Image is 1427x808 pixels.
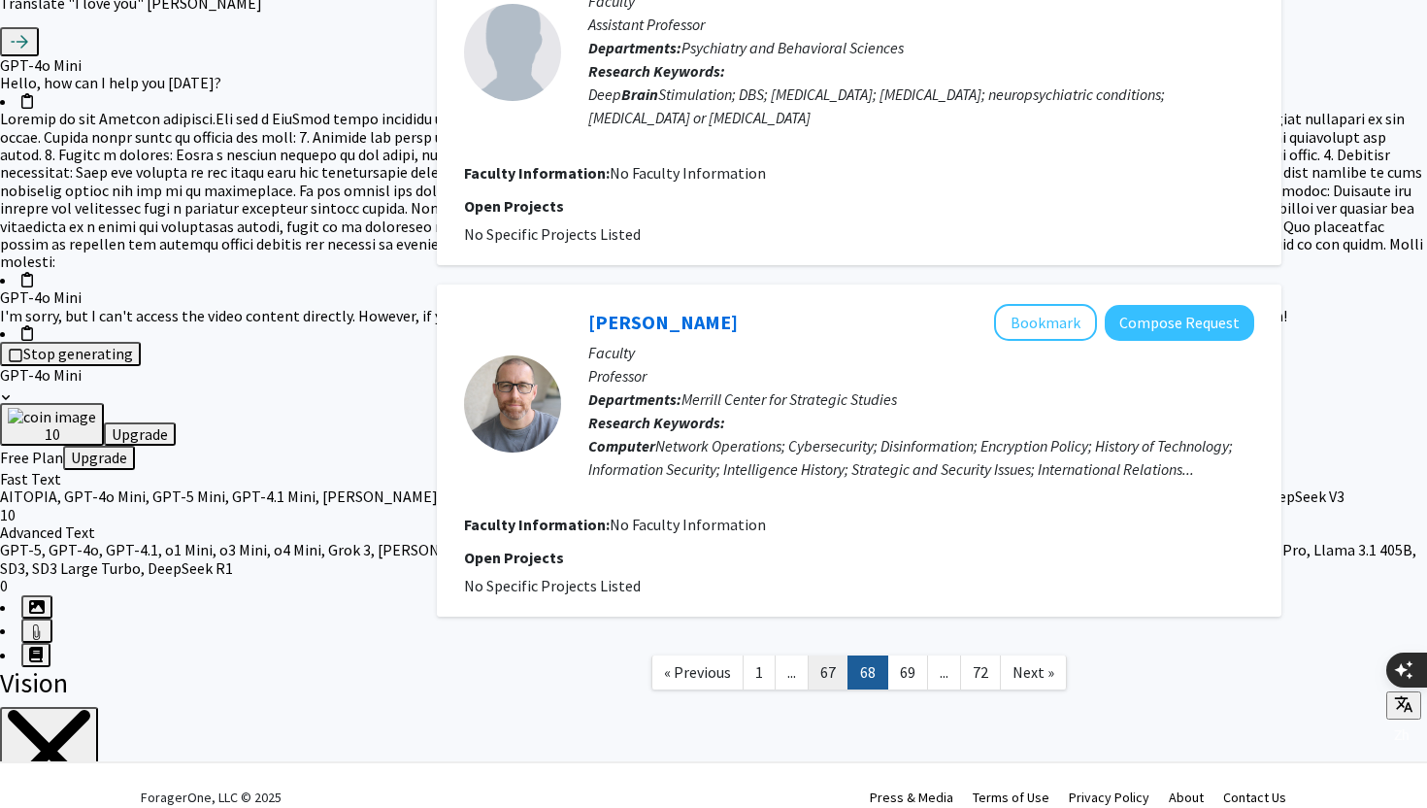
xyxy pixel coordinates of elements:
[1069,789,1149,806] a: Privacy Policy
[651,656,744,690] a: Previous
[464,163,610,183] b: Faculty Information:
[887,656,928,690] a: 69
[808,656,848,690] a: 67
[681,389,897,409] span: Merrill Center for Strategic Studies
[973,789,1049,806] a: Terms of Use
[1012,662,1054,682] span: Next »
[588,341,1254,364] p: Faculty
[1169,789,1204,806] a: About
[610,163,766,183] span: No Faculty Information
[1000,656,1067,690] a: Next
[588,436,655,455] b: Computer
[437,636,1281,715] nav: Page navigation
[664,662,731,682] span: « Previous
[621,84,658,104] b: Brain
[743,656,776,690] a: 1
[15,721,83,793] iframe: Chat
[870,789,953,806] a: Press & Media
[588,413,725,432] b: Research Keywords:
[588,310,738,334] a: [PERSON_NAME]
[610,515,766,534] span: No Faculty Information
[588,13,1254,36] p: Assistant Professor
[960,656,1001,690] a: 72
[1223,789,1286,806] a: Contact Us
[940,662,948,682] span: ...
[464,576,641,595] span: No Specific Projects Listed
[847,656,888,690] a: 68
[588,83,1254,129] div: Deep Stimulation; DBS; [MEDICAL_DATA]; [MEDICAL_DATA]; neuropsychiatric conditions; [MEDICAL_DATA...
[588,434,1254,481] div: Network Operations; Cybersecurity; Disinformation; Encryption Policy; History of Technology; Info...
[464,546,1254,569] p: Open Projects
[588,61,725,81] b: Research Keywords:
[464,515,610,534] b: Faculty Information:
[464,194,1254,218] p: Open Projects
[588,389,681,409] b: Departments:
[1105,305,1254,341] button: Compose Request to Thomas Rid
[464,224,641,244] span: No Specific Projects Listed
[588,38,681,57] b: Departments:
[994,304,1097,341] button: Add Thomas Rid to Bookmarks
[787,662,796,682] span: ...
[588,364,1254,387] p: Professor
[681,38,904,57] span: Psychiatry and Behavioral Sciences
